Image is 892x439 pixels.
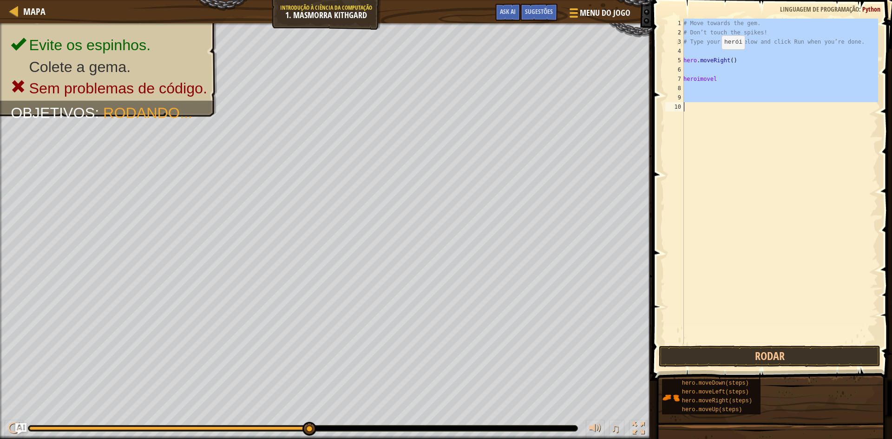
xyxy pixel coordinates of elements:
[682,406,742,413] span: hero.moveUp(steps)
[500,7,516,16] span: Ask AI
[665,74,684,84] div: 7
[29,79,207,96] span: Sem problemas de código.
[665,46,684,56] div: 4
[780,5,859,13] span: Linguagem de programação
[95,104,103,121] span: :
[859,5,862,13] span: :
[11,56,207,78] li: Colete a gema.
[682,380,749,387] span: hero.moveDown(steps)
[23,5,46,18] span: Mapa
[662,389,680,406] img: portrait.png
[609,420,625,439] button: ♫
[665,102,684,111] div: 10
[525,7,553,16] span: Sugestões
[659,346,880,367] button: Rodar
[665,93,684,102] div: 9
[29,58,131,75] span: Colete a gema.
[665,65,684,74] div: 6
[586,420,604,439] button: Ajuste o volume
[15,423,26,434] button: Ask AI
[103,104,192,121] span: Rodando...
[665,19,684,28] div: 1
[665,37,684,46] div: 3
[665,84,684,93] div: 8
[665,28,684,37] div: 2
[629,420,648,439] button: Toggle fullscreen
[11,104,95,121] span: Objetivos
[11,78,207,99] li: Sem problemas de código.
[665,56,684,65] div: 5
[682,389,749,395] span: hero.moveLeft(steps)
[19,5,46,18] a: Mapa
[862,5,880,13] span: Python
[580,7,630,19] span: Menu do Jogo
[724,39,742,46] code: herói
[495,4,520,21] button: Ask AI
[29,37,151,53] span: Evite os espinhos.
[682,398,752,404] span: hero.moveRight(steps)
[611,421,620,435] span: ♫
[562,4,636,26] button: Menu do Jogo
[5,420,23,439] button: Ctrl + P: Pause
[11,35,207,56] li: Evite os espinhos.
